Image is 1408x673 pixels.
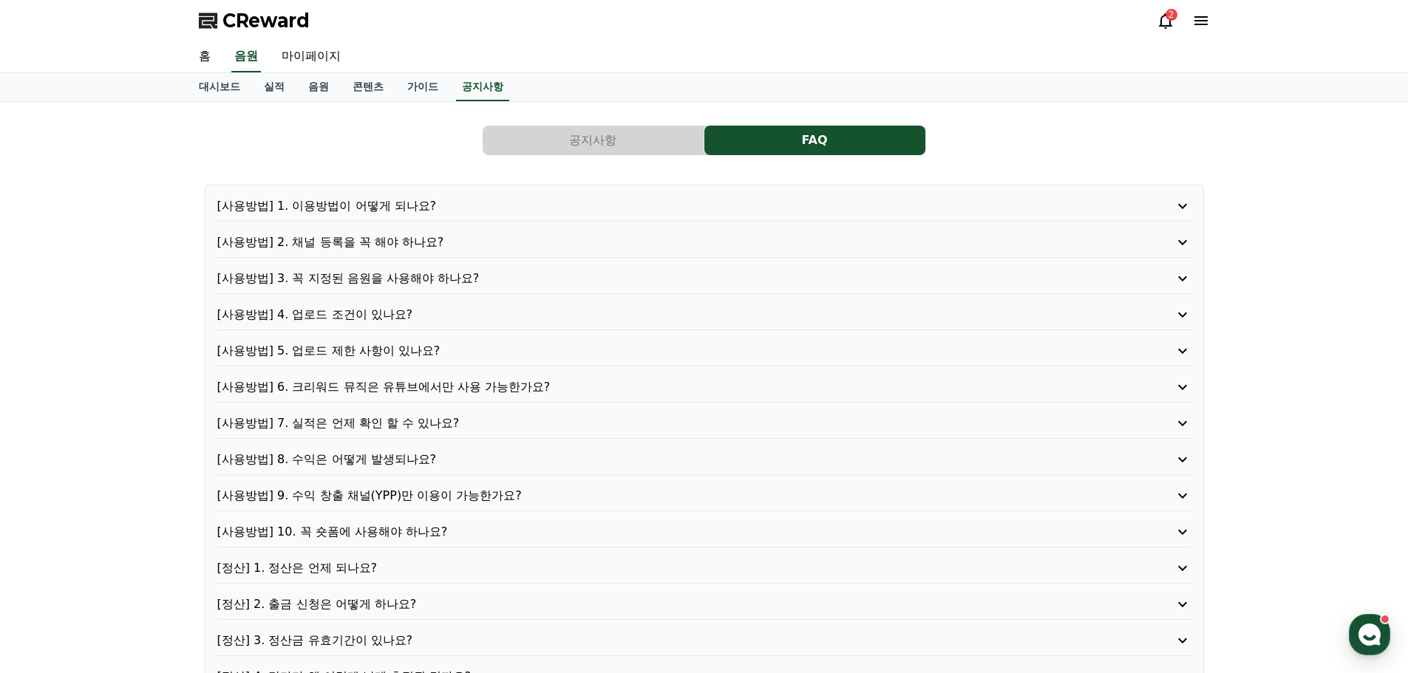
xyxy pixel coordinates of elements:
a: 홈 [187,41,222,72]
p: [정산] 3. 정산금 유효기간이 있나요? [217,632,1114,649]
button: [사용방법] 4. 업로드 조건이 있나요? [217,306,1191,324]
a: 실적 [252,73,296,101]
span: CReward [222,9,310,33]
p: [사용방법] 1. 이용방법이 어떻게 되나요? [217,197,1114,215]
button: [사용방법] 9. 수익 창출 채널(YPP)만 이용이 가능한가요? [217,487,1191,505]
button: [사용방법] 3. 꼭 지정된 음원을 사용해야 하나요? [217,270,1191,287]
button: [사용방법] 1. 이용방법이 어떻게 되나요? [217,197,1191,215]
span: 대화 [135,491,153,503]
a: FAQ [704,126,926,155]
p: [사용방법] 6. 크리워드 뮤직은 유튜브에서만 사용 가능한가요? [217,378,1114,396]
a: 가이드 [395,73,450,101]
button: [정산] 1. 정산은 언제 되나요? [217,559,1191,577]
button: [사용방법] 7. 실적은 언제 확인 할 수 있나요? [217,414,1191,432]
button: FAQ [704,126,925,155]
a: 공지사항 [483,126,704,155]
a: 음원 [231,41,261,72]
a: 홈 [4,468,98,505]
button: [정산] 3. 정산금 유효기간이 있나요? [217,632,1191,649]
a: CReward [199,9,310,33]
button: [사용방법] 6. 크리워드 뮤직은 유튜브에서만 사용 가능한가요? [217,378,1191,396]
button: [사용방법] 10. 꼭 숏폼에 사용해야 하나요? [217,523,1191,541]
div: 2 [1166,9,1177,21]
button: [사용방법] 8. 수익은 어떻게 발생되나요? [217,451,1191,468]
button: [사용방법] 5. 업로드 제한 사항이 있나요? [217,342,1191,360]
button: [사용방법] 2. 채널 등록을 꼭 해야 하나요? [217,233,1191,251]
a: 공지사항 [456,73,509,101]
button: [정산] 2. 출금 신청은 어떻게 하나요? [217,595,1191,613]
a: 대화 [98,468,191,505]
p: [사용방법] 7. 실적은 언제 확인 할 수 있나요? [217,414,1114,432]
span: 설정 [228,491,246,502]
p: [사용방법] 10. 꼭 숏폼에 사용해야 하나요? [217,523,1114,541]
p: [사용방법] 3. 꼭 지정된 음원을 사용해야 하나요? [217,270,1114,287]
span: 홈 [47,491,55,502]
p: [정산] 2. 출금 신청은 어떻게 하나요? [217,595,1114,613]
a: 음원 [296,73,341,101]
p: [사용방법] 5. 업로드 제한 사항이 있나요? [217,342,1114,360]
p: [정산] 1. 정산은 언제 되나요? [217,559,1114,577]
p: [사용방법] 9. 수익 창출 채널(YPP)만 이용이 가능한가요? [217,487,1114,505]
a: 콘텐츠 [341,73,395,101]
button: 공지사항 [483,126,704,155]
p: [사용방법] 8. 수익은 어떻게 발생되나요? [217,451,1114,468]
a: 대시보드 [187,73,252,101]
a: 설정 [191,468,284,505]
p: [사용방법] 2. 채널 등록을 꼭 해야 하나요? [217,233,1114,251]
p: [사용방법] 4. 업로드 조건이 있나요? [217,306,1114,324]
a: 2 [1157,12,1174,30]
a: 마이페이지 [270,41,353,72]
